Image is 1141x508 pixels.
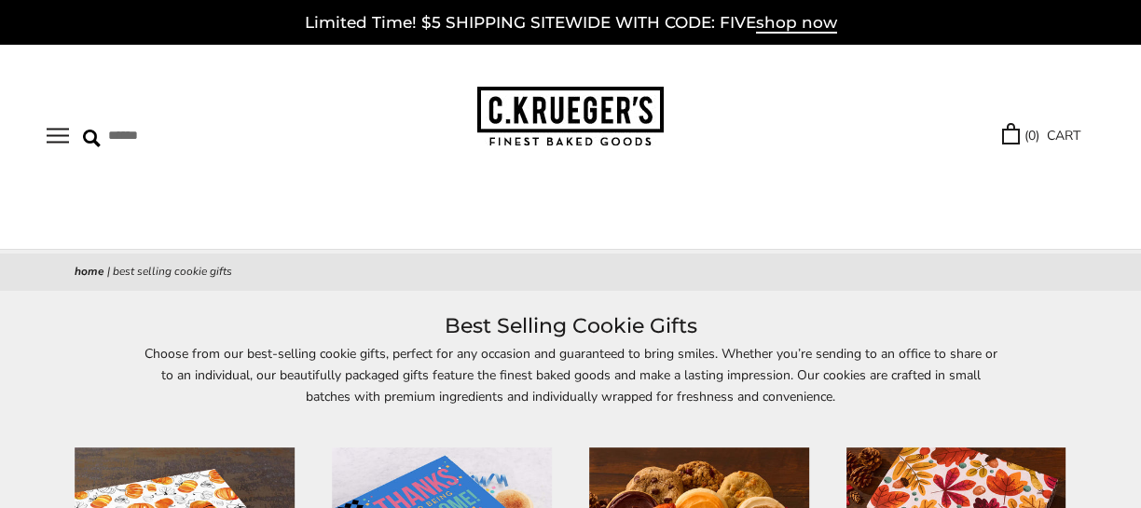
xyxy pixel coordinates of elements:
[477,87,664,147] img: C.KRUEGER'S
[75,309,1066,343] h1: Best Selling Cookie Gifts
[75,264,104,279] a: Home
[305,13,837,34] a: Limited Time! $5 SHIPPING SITEWIDE WITH CODE: FIVEshop now
[83,121,301,150] input: Search
[107,264,110,279] span: |
[113,264,232,279] span: Best Selling Cookie Gifts
[47,128,69,144] button: Open navigation
[75,263,1066,281] nav: breadcrumbs
[142,343,999,429] p: Choose from our best-selling cookie gifts, perfect for any occasion and guaranteed to bring smile...
[83,130,101,147] img: Search
[756,13,837,34] span: shop now
[1002,125,1080,146] a: (0) CART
